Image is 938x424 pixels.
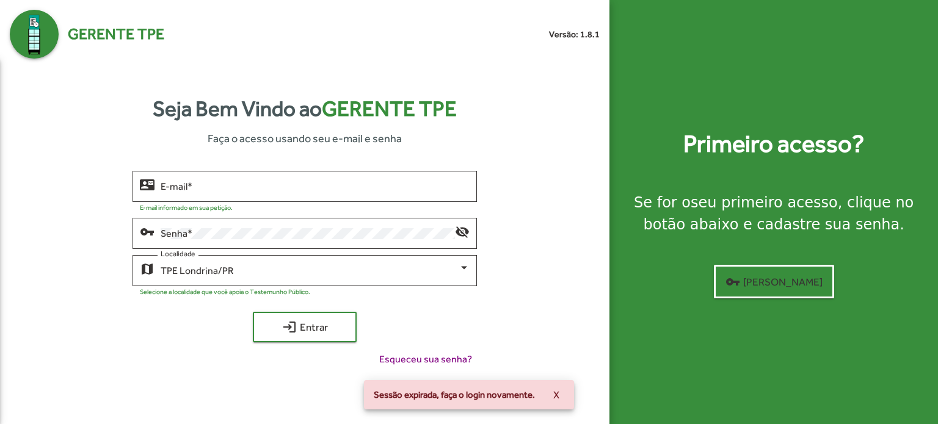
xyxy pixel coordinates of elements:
[714,265,834,298] button: [PERSON_NAME]
[455,224,470,239] mat-icon: visibility_off
[140,204,233,211] mat-hint: E-mail informado em sua petição.
[725,271,823,293] span: [PERSON_NAME]
[322,96,457,121] span: Gerente TPE
[68,23,164,46] span: Gerente TPE
[140,177,155,192] mat-icon: contact_mail
[161,265,233,276] span: TPE Londrina/PR
[140,288,310,295] mat-hint: Selecione a localidade que você apoia o Testemunho Público.
[253,312,357,342] button: Entrar
[725,275,740,289] mat-icon: vpn_key
[374,389,535,401] span: Sessão expirada, faça o login novamente.
[208,130,402,146] span: Faça o acesso usando seu e-mail e senha
[282,320,297,334] mat-icon: login
[264,316,346,338] span: Entrar
[624,192,923,235] div: Se for o , clique no botão abaixo e cadastre sua senha.
[544,384,569,406] button: X
[153,93,457,125] strong: Seja Bem Vindo ao
[683,126,864,162] strong: Primeiro acesso?
[549,28,600,41] small: Versão: 1.8.1
[691,194,838,211] strong: seu primeiro acesso
[140,224,155,239] mat-icon: vpn_key
[379,352,472,367] span: Esqueceu sua senha?
[140,261,155,276] mat-icon: map
[553,384,559,406] span: X
[10,10,59,59] img: Logo Gerente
